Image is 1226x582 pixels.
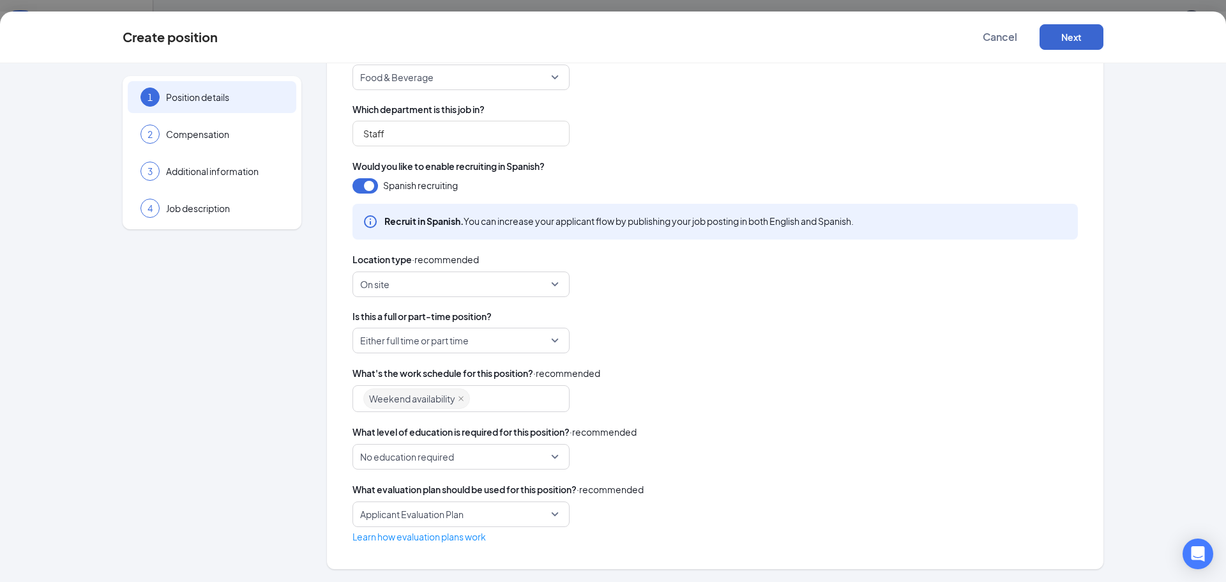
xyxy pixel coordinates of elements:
span: · recommended [412,252,479,266]
span: close [458,395,464,402]
span: Location type [352,252,412,266]
span: You can increase your applicant flow by publishing your job posting in both English and Spanish. [384,214,854,228]
span: Food & Beverage [360,65,434,89]
span: Position details [166,91,284,103]
span: Applicant Evaluation Plan [360,502,464,526]
span: · recommended [577,482,644,496]
span: 3 [148,165,153,178]
span: On site [360,272,390,296]
b: Recruit in Spanish. [384,215,464,227]
span: · recommended [570,425,637,439]
span: No education required [360,445,454,469]
button: Next [1040,24,1103,50]
span: 4 [148,202,153,215]
span: · recommended [533,366,600,380]
span: Compensation [166,128,284,141]
span: Cancel [983,31,1017,43]
span: Spanish recruiting [383,178,458,192]
div: Create position [123,30,218,44]
span: Additional information [166,165,284,178]
button: Cancel [968,24,1032,50]
span: 1 [148,91,153,103]
span: What level of education is required for this position? [352,425,570,439]
div: Open Intercom Messenger [1183,539,1213,569]
span: Which department is this job in? [352,103,1078,116]
span: Is this a full or part-time position? [352,310,1078,323]
span: What's the work schedule for this position? [352,366,533,380]
svg: Info [363,214,378,229]
span: What evaluation plan should be used for this position? [352,482,577,496]
span: 2 [148,128,153,141]
span: Would you like to enable recruiting in Spanish? [352,159,545,173]
span: Weekend availability [369,389,455,408]
a: Learn how evaluation plans work [352,531,486,542]
span: Job description [166,202,284,215]
span: Either full time or part time [360,328,469,353]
